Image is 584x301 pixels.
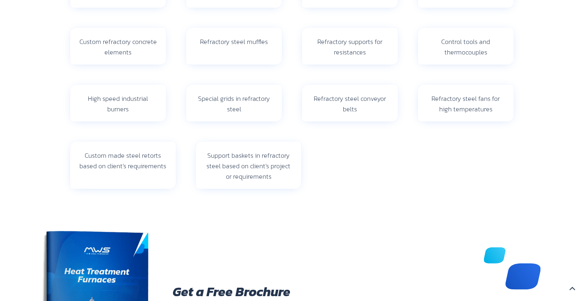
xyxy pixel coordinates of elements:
span: Refractory steel muffles [200,37,268,46]
span: Custom made steel retorts based on client’s requirements [79,151,166,171]
span: Refractory steel fans for high temperatures [432,94,500,114]
span: Refractory supports for resistances [317,37,382,57]
span: Support baskets in refractory steel based on client’s project or requirements [206,151,290,181]
span: Control tools and thermocouples [442,37,490,57]
span: Custom refractory concrete elements [79,37,157,57]
span: Refractory steel conveyor belts [314,94,386,114]
h3: Get a Free Brochure [173,285,534,298]
span: Special grids in refractory steel [198,94,270,114]
img: mws decorazioni [484,247,541,290]
span: High speed industrial burners [88,94,148,114]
